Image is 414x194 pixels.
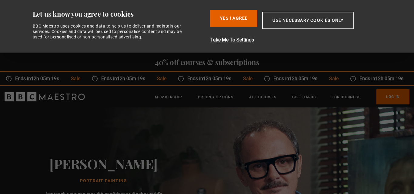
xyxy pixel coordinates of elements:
[249,94,276,100] a: All Courses
[210,36,386,44] button: Take Me To Settings
[262,12,354,29] button: Use necessary cookies only
[289,76,317,81] time: 12h 05m 19s
[332,94,360,100] a: For business
[323,75,344,82] span: Sale
[203,76,231,81] time: 12h 05m 19s
[376,89,409,104] a: Log In
[210,10,257,27] button: Yes I Agree
[117,76,145,81] time: 12h 05m 19s
[33,10,206,18] div: Let us know you agree to cookies
[155,89,409,104] nav: Primary
[270,75,323,82] span: Ends in
[237,75,258,82] span: Sale
[375,76,403,81] time: 12h 05m 19s
[33,23,189,40] div: BBC Maestro uses cookies and data to help us to deliver and maintain our services. Cookies and da...
[31,76,59,81] time: 12h 05m 19s
[5,92,85,101] svg: BBC Maestro
[65,75,86,82] span: Sale
[12,75,65,82] span: Ends in
[356,75,409,82] span: Ends in
[155,94,182,100] a: Membership
[292,94,316,100] a: Gift Cards
[151,75,172,82] span: Sale
[49,156,158,171] h2: [PERSON_NAME]
[198,94,233,100] a: Pricing Options
[184,75,237,82] span: Ends in
[98,75,151,82] span: Ends in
